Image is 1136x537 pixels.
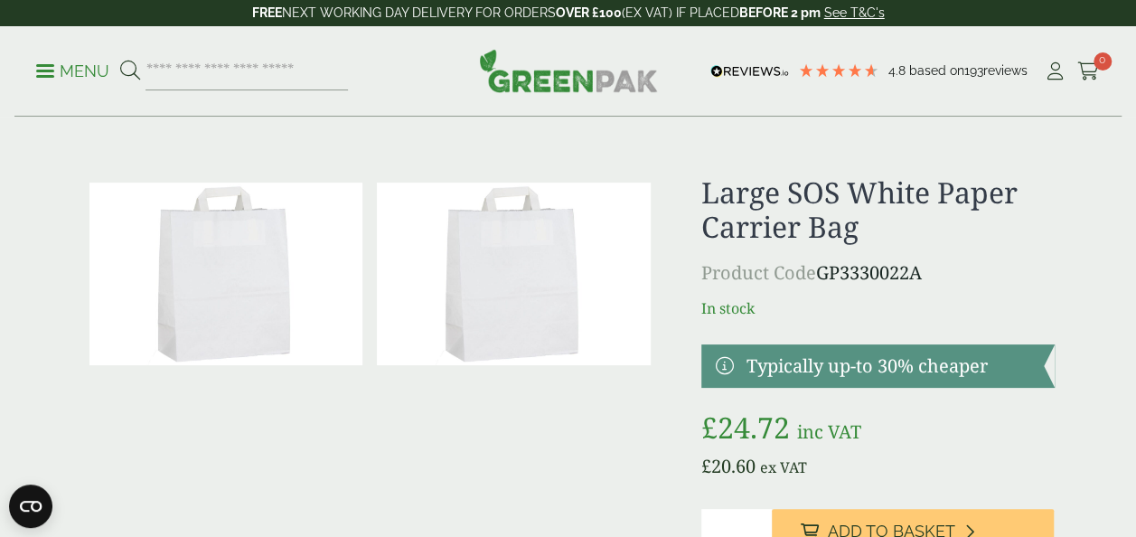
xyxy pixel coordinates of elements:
[701,454,711,478] span: £
[797,419,861,444] span: inc VAT
[798,62,879,79] div: 4.8 Stars
[888,63,909,78] span: 4.8
[701,297,1055,319] p: In stock
[377,183,651,365] img: Large White SOS Paper Carrier Bag Full Case 0
[9,485,52,528] button: Open CMP widget
[701,408,718,447] span: £
[964,63,983,78] span: 193
[701,454,756,478] bdi: 20.60
[710,65,789,78] img: REVIEWS.io
[1077,62,1100,80] i: Cart
[701,259,1055,287] p: GP3330022A
[701,260,816,285] span: Product Code
[252,5,282,20] strong: FREE
[1094,52,1112,71] span: 0
[1077,58,1100,85] a: 0
[701,408,790,447] bdi: 24.72
[89,183,363,365] img: Large SOS White Paper Carrier Bag 0
[739,5,821,20] strong: BEFORE 2 pm
[983,63,1028,78] span: reviews
[909,63,964,78] span: Based on
[760,457,807,477] span: ex VAT
[701,175,1055,245] h1: Large SOS White Paper Carrier Bag
[1044,62,1066,80] i: My Account
[479,49,658,92] img: GreenPak Supplies
[556,5,622,20] strong: OVER £100
[36,61,109,82] p: Menu
[824,5,885,20] a: See T&C's
[36,61,109,79] a: Menu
